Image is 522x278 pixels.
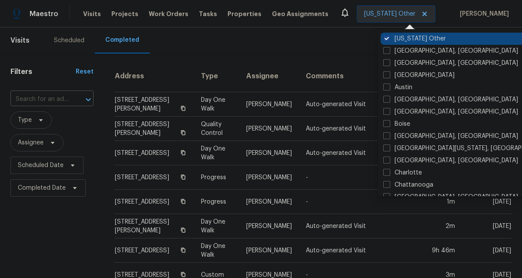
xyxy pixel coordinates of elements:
td: [DATE] [462,214,512,238]
td: - [299,165,418,190]
label: [GEOGRAPHIC_DATA], [GEOGRAPHIC_DATA] [383,156,518,165]
span: [US_STATE] Other [364,10,415,18]
span: Completed Date [18,184,66,192]
button: Open [82,94,94,106]
td: Auto-generated Visit [299,238,418,263]
label: [GEOGRAPHIC_DATA], [GEOGRAPHIC_DATA] [383,193,518,201]
td: Quality Control [194,117,239,141]
td: [STREET_ADDRESS] [114,238,194,263]
span: Visits [83,10,101,18]
td: 9h 46m [418,238,462,263]
div: Scheduled [54,36,84,45]
button: Copy Address [179,198,187,205]
td: [PERSON_NAME] [239,165,299,190]
button: Copy Address [179,129,187,137]
span: Maestro [30,10,58,18]
td: Day One Walk [194,92,239,117]
span: Assignee [18,138,43,147]
td: [DATE] [462,190,512,214]
div: Completed [105,36,139,44]
input: Search for an address... [10,93,69,106]
td: - [299,190,418,214]
span: Geo Assignments [272,10,328,18]
button: Copy Address [179,104,187,112]
td: Progress [194,190,239,214]
td: [PERSON_NAME] [239,141,299,165]
td: [DATE] [462,238,512,263]
button: Copy Address [179,149,187,157]
label: [GEOGRAPHIC_DATA], [GEOGRAPHIC_DATA] [383,95,518,104]
h1: Filters [10,67,76,76]
label: [US_STATE] Other [383,34,446,43]
td: Auto-generated Visit [299,92,418,117]
td: Day One Walk [194,238,239,263]
label: Charlotte [383,168,422,177]
span: Properties [228,10,261,18]
span: Type [18,116,32,124]
th: Assignee [239,60,299,92]
td: Auto-generated Visit [299,214,418,238]
th: Address [114,60,194,92]
label: [GEOGRAPHIC_DATA], [GEOGRAPHIC_DATA] [383,59,518,67]
div: Reset [76,67,94,76]
td: [PERSON_NAME] [239,238,299,263]
td: Progress [194,165,239,190]
td: [STREET_ADDRESS][PERSON_NAME] [114,92,194,117]
span: [PERSON_NAME] [456,10,509,18]
label: [GEOGRAPHIC_DATA], [GEOGRAPHIC_DATA] [383,132,518,141]
td: [STREET_ADDRESS] [114,165,194,190]
label: [GEOGRAPHIC_DATA], [GEOGRAPHIC_DATA] [383,47,518,55]
span: Projects [111,10,138,18]
td: [STREET_ADDRESS][PERSON_NAME] [114,117,194,141]
span: Visits [10,31,30,50]
td: Day One Walk [194,214,239,238]
span: Tasks [199,11,217,17]
button: Copy Address [179,246,187,254]
td: 1m [418,190,462,214]
td: Auto-generated Visit [299,117,418,141]
span: Work Orders [149,10,188,18]
td: [PERSON_NAME] [239,190,299,214]
th: Comments [299,60,418,92]
label: [GEOGRAPHIC_DATA], [GEOGRAPHIC_DATA] [383,107,518,116]
td: 2m [418,214,462,238]
label: Austin [383,83,412,92]
td: [PERSON_NAME] [239,117,299,141]
td: [STREET_ADDRESS][PERSON_NAME] [114,214,194,238]
label: Chattanooga [383,181,433,189]
button: Copy Address [179,226,187,234]
td: [PERSON_NAME] [239,214,299,238]
span: Scheduled Date [18,161,64,170]
label: Boise [383,120,410,128]
td: Day One Walk [194,141,239,165]
td: [STREET_ADDRESS] [114,141,194,165]
td: Auto-generated Visit [299,141,418,165]
td: [PERSON_NAME] [239,92,299,117]
th: Type [194,60,239,92]
button: Copy Address [179,173,187,181]
td: [STREET_ADDRESS] [114,190,194,214]
label: [GEOGRAPHIC_DATA] [383,71,455,80]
